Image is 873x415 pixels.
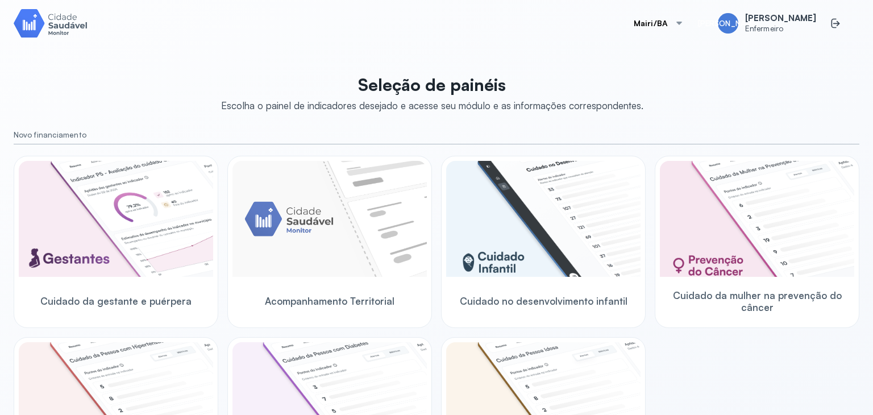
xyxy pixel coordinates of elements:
button: Mairi/BA [620,12,697,35]
span: Cuidado da gestante e puérpera [40,295,192,307]
img: pregnants.png [19,161,213,277]
span: Acompanhamento Territorial [265,295,394,307]
img: woman-cancer-prevention-care.png [660,161,854,277]
img: child-development.png [446,161,641,277]
p: Seleção de painéis [221,74,643,95]
div: Escolha o painel de indicadores desejado e acesse seu módulo e as informações correspondentes. [221,99,643,111]
span: Cuidado no desenvolvimento infantil [460,295,627,307]
span: [PERSON_NAME] [745,13,816,24]
span: Cuidado da mulher na prevenção do câncer [660,289,854,314]
small: Novo financiamento [14,130,859,140]
img: Logotipo do produto Monitor [14,7,88,39]
span: [PERSON_NAME] [698,19,758,28]
img: placeholder-module-ilustration.png [232,161,427,277]
span: Enfermeiro [745,24,816,34]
